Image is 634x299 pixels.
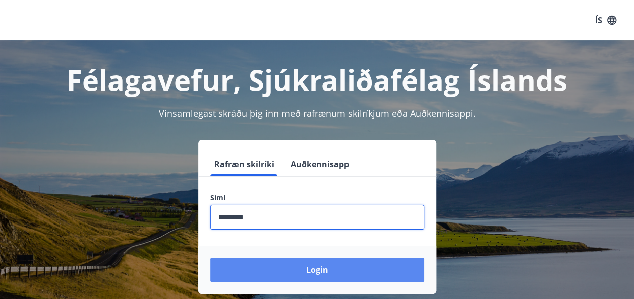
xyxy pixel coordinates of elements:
[12,60,622,99] h1: Félagavefur, Sjúkraliðafélag Íslands
[210,152,278,176] button: Rafræn skilríki
[159,107,476,119] span: Vinsamlegast skráðu þig inn með rafrænum skilríkjum eða Auðkennisappi.
[210,258,424,282] button: Login
[590,11,622,29] button: ÍS
[286,152,353,176] button: Auðkennisapp
[210,193,424,203] label: Sími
